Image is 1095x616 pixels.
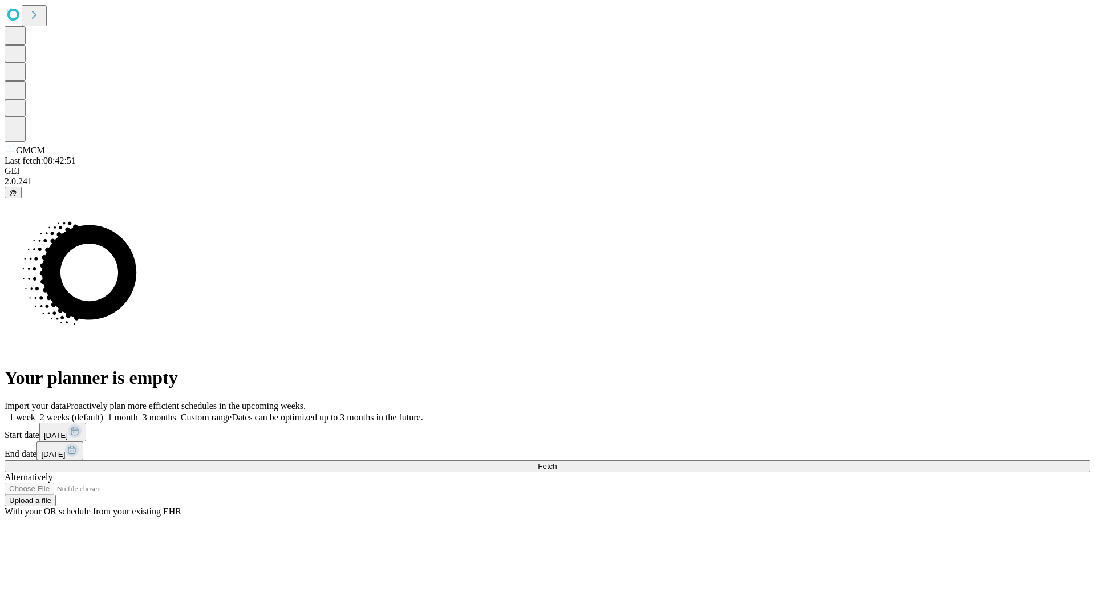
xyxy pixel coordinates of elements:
[181,412,232,422] span: Custom range
[5,156,76,165] span: Last fetch: 08:42:51
[9,188,17,197] span: @
[5,506,181,516] span: With your OR schedule from your existing EHR
[16,145,45,155] span: GMCM
[5,472,52,482] span: Alternatively
[5,495,56,506] button: Upload a file
[5,176,1090,187] div: 2.0.241
[5,423,1090,441] div: Start date
[44,431,68,440] span: [DATE]
[40,412,103,422] span: 2 weeks (default)
[143,412,176,422] span: 3 months
[5,187,22,198] button: @
[66,401,306,411] span: Proactively plan more efficient schedules in the upcoming weeks.
[41,450,65,459] span: [DATE]
[5,401,66,411] span: Import your data
[36,441,83,460] button: [DATE]
[108,412,138,422] span: 1 month
[5,166,1090,176] div: GEI
[5,367,1090,388] h1: Your planner is empty
[538,462,557,471] span: Fetch
[39,423,86,441] button: [DATE]
[5,441,1090,460] div: End date
[5,460,1090,472] button: Fetch
[232,412,423,422] span: Dates can be optimized up to 3 months in the future.
[9,412,35,422] span: 1 week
